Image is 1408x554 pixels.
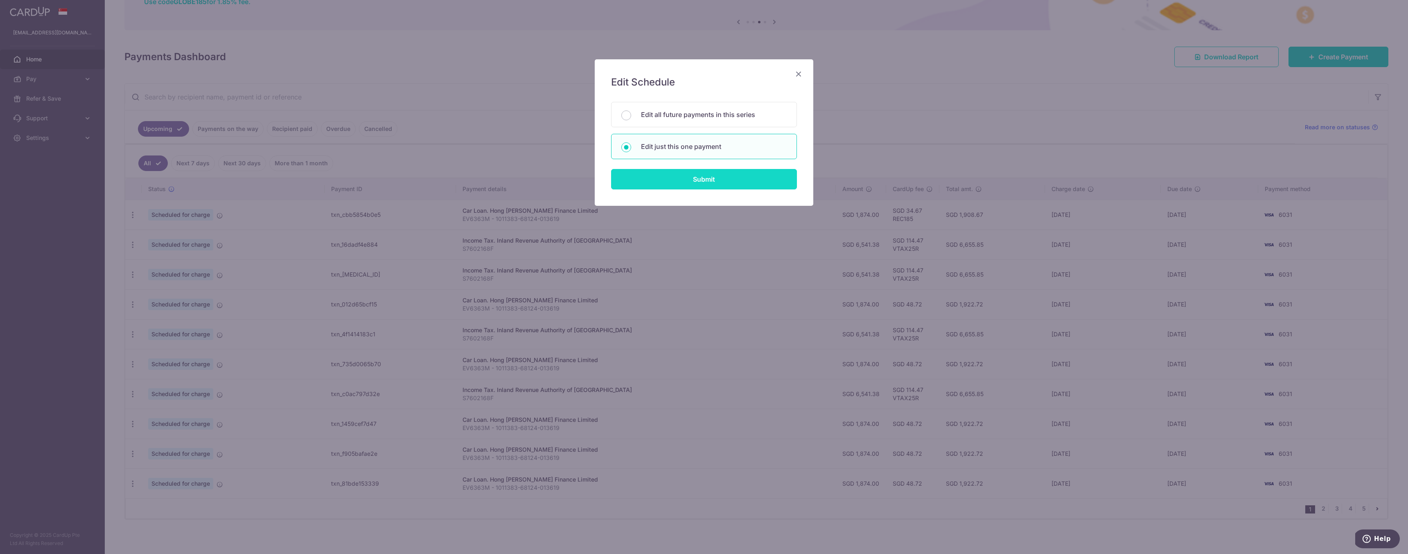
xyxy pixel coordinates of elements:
p: Edit all future payments in this series [641,110,787,119]
iframe: Opens a widget where you can find more information [1355,529,1400,550]
p: Edit just this one payment [641,142,787,151]
h5: Edit Schedule [611,76,797,89]
input: Submit [611,169,797,189]
button: Close [794,69,803,79]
